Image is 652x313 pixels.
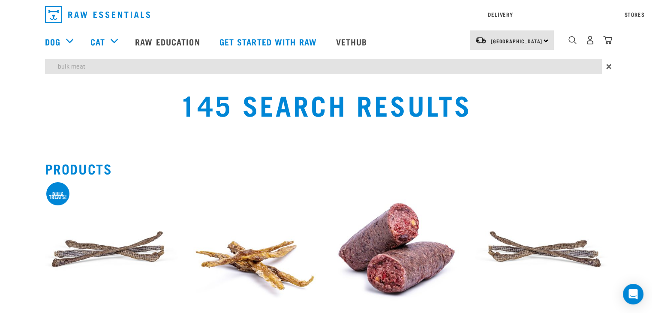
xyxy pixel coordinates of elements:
img: van-moving.png [475,36,487,44]
input: Search... [45,59,602,74]
img: user.png [586,36,595,45]
a: Delivery [488,13,513,16]
a: Get started with Raw [211,24,328,59]
div: Open Intercom Messenger [623,284,643,304]
span: × [606,59,612,74]
a: Stores [625,13,645,16]
img: home-icon@2x.png [603,36,612,45]
img: Raw Essentials Logo [45,6,150,23]
a: Cat [90,35,105,48]
a: Dog [45,35,60,48]
nav: dropdown navigation [38,3,614,27]
a: Vethub [328,24,378,59]
span: [GEOGRAPHIC_DATA] [491,39,543,42]
div: BULK TREATS! [46,192,69,198]
h2: Products [45,161,607,176]
a: Raw Education [126,24,210,59]
img: home-icon-1@2x.png [568,36,577,44]
h1: 145 Search Results [124,89,528,120]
